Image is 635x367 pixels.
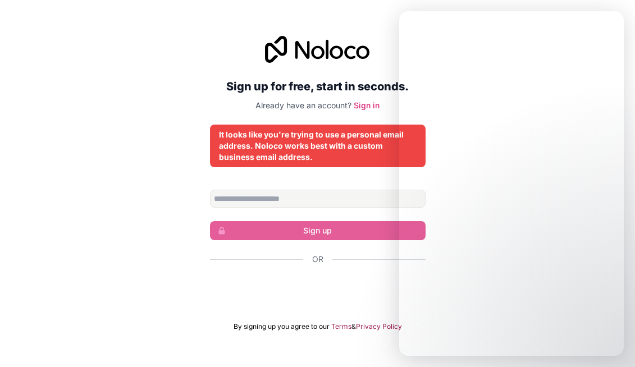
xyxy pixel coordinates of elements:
span: Or [312,254,323,265]
a: Terms [331,322,351,331]
h2: Sign up for free, start in seconds. [210,76,426,97]
span: By signing up you agree to our [234,322,330,331]
a: Sign in [354,100,380,110]
span: & [351,322,356,331]
div: It looks like you're trying to use a personal email address. Noloco works best with a custom busi... [219,129,417,163]
div: Sign in with Google. Opens in new tab [210,277,426,302]
input: Email address [210,190,426,208]
button: Sign up [210,221,426,240]
iframe: Intercom live chat [399,11,624,356]
span: Already have an account? [255,100,351,110]
iframe: Sign in with Google Button [204,277,431,302]
a: Privacy Policy [356,322,402,331]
